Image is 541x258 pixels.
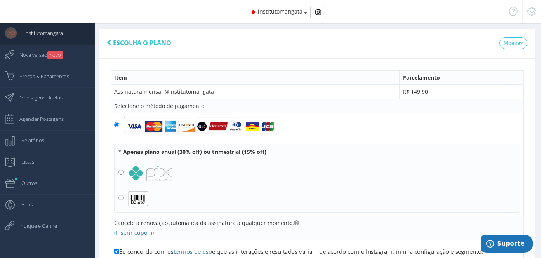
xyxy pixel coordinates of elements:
[258,8,303,15] span: institutomangata
[12,66,69,86] span: Preços & Pagamentos
[12,109,64,129] span: Agendar Postagens
[124,117,279,134] img: bankflags.png
[14,173,37,193] span: Outros
[14,131,44,150] span: Relatórios
[14,195,35,214] span: Ajuda
[111,85,400,99] td: Assinatura mensal @institutomangata
[12,88,63,107] span: Mensagens Diretas
[114,219,299,227] label: Cancele a renovação automática da assinatura a qualquer momento.
[315,9,321,15] img: Instagram_simple_icon.svg
[400,70,524,85] th: Parcelamento
[12,45,63,64] span: Nova versão
[174,248,212,255] a: termos de uso
[17,23,63,43] span: institutomangata
[114,229,154,236] a: (Inserir cupom)
[114,102,520,110] div: Selecione o método de pagamento:
[113,38,171,47] span: Escolha o plano
[128,191,148,206] img: boleto_icon.png
[14,152,34,171] span: Listas
[114,247,483,256] label: Eu concordo com os e que as interações e resultados variam de acordo com o Instagram, minha confi...
[118,148,266,155] b: * Apenas plano anual (30% off) ou trimestrial (15% off)
[111,70,400,85] th: Item
[47,51,63,59] small: NOVO
[310,6,326,19] div: Basic example
[5,27,17,39] img: User Image
[499,37,527,49] a: Moeda
[12,216,57,235] span: Indique e Ganhe
[128,166,172,181] img: logo_pix.png
[403,88,428,95] span: R$ 149.90
[481,235,533,254] iframe: Abre um widget para que você possa encontrar mais informações
[114,249,119,254] input: Eu concordo com ostermos de usoe que as interações e resultados variam de acordo com o Instagram,...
